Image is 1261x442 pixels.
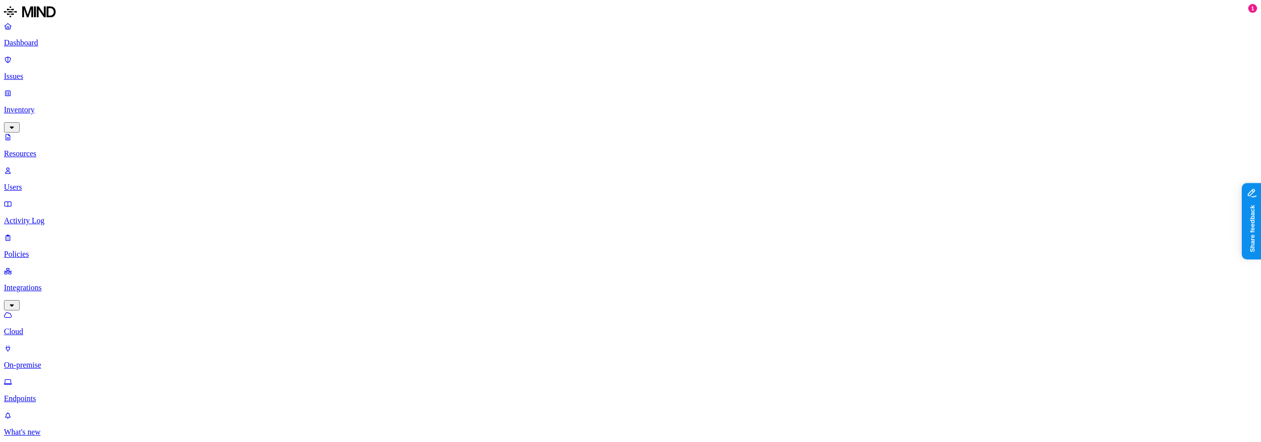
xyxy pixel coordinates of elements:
[4,133,1257,158] a: Resources
[4,38,1257,47] p: Dashboard
[4,233,1257,259] a: Policies
[4,105,1257,114] p: Inventory
[4,283,1257,292] p: Integrations
[4,200,1257,225] a: Activity Log
[4,377,1257,403] a: Endpoints
[4,4,56,20] img: MIND
[4,327,1257,336] p: Cloud
[4,216,1257,225] p: Activity Log
[4,411,1257,437] a: What's new
[4,166,1257,192] a: Users
[4,89,1257,131] a: Inventory
[4,55,1257,81] a: Issues
[4,344,1257,370] a: On-premise
[4,267,1257,309] a: Integrations
[4,428,1257,437] p: What's new
[4,183,1257,192] p: Users
[4,4,1257,22] a: MIND
[1248,4,1257,13] div: 1
[4,250,1257,259] p: Policies
[4,394,1257,403] p: Endpoints
[4,149,1257,158] p: Resources
[4,310,1257,336] a: Cloud
[4,22,1257,47] a: Dashboard
[4,361,1257,370] p: On-premise
[4,72,1257,81] p: Issues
